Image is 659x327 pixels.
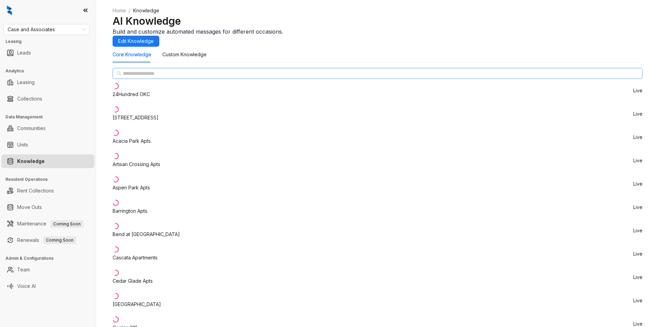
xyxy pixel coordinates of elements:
a: Leads [17,46,31,60]
h3: Leasing [5,38,96,45]
li: Leasing [1,75,94,89]
span: Live [633,88,643,93]
div: Acacia Park Apts. [113,137,152,145]
a: Rent Collections [17,184,54,198]
span: Coming Soon [43,236,76,244]
div: Custom Knowledge [162,51,207,58]
span: Live [633,275,643,280]
div: Barrington Apts. [113,207,148,215]
span: Live [633,252,643,256]
span: Live [633,135,643,140]
span: Live [633,205,643,210]
h3: Analytics [5,68,96,74]
h3: Data Management [5,114,96,120]
a: Move Outs [17,200,42,214]
span: Live [633,158,643,163]
a: Team [17,263,30,277]
li: Communities [1,121,94,135]
span: search [117,71,122,76]
a: Collections [17,92,42,106]
span: Live [633,228,643,233]
div: Bend at [GEOGRAPHIC_DATA] [113,231,180,238]
span: Live [633,112,643,116]
li: Leads [1,46,94,60]
a: Communities [17,121,46,135]
div: Artisan Crossing Apts [113,161,160,168]
div: [GEOGRAPHIC_DATA] [113,301,161,308]
li: Rent Collections [1,184,94,198]
div: Build and customize automated messages for different occasions. [113,27,643,36]
div: [STREET_ADDRESS] [113,114,159,121]
div: Cedar Glade Apts [113,277,153,285]
li: Renewals [1,233,94,247]
span: Live [633,182,643,186]
img: logo [7,5,12,15]
div: Aspen Park Apts [113,184,150,191]
li: Voice AI [1,279,94,293]
li: Move Outs [1,200,94,214]
h3: Resident Operations [5,176,96,183]
span: Live [633,322,643,326]
span: Coming Soon [50,220,83,228]
span: Edit Knowledge [118,37,154,45]
h3: Admin & Configurations [5,255,96,261]
span: Case and Associates [8,24,85,35]
span: Live [633,298,643,303]
div: Cascata Apartments [113,254,158,261]
li: Team [1,263,94,277]
h2: AI Knowledge [113,14,643,27]
a: Voice AI [17,279,36,293]
div: 24Hundred OKC [113,91,150,98]
li: Units [1,138,94,152]
li: / [129,7,130,14]
span: Knowledge [133,8,159,13]
li: Collections [1,92,94,106]
a: Units [17,138,28,152]
a: Knowledge [17,154,45,168]
div: Core Knowledge [113,51,151,58]
a: Home [111,7,127,14]
a: RenewalsComing Soon [17,233,76,247]
li: Knowledge [1,154,94,168]
button: Edit Knowledge [113,36,159,47]
a: Leasing [17,75,35,89]
li: Maintenance [1,217,94,231]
